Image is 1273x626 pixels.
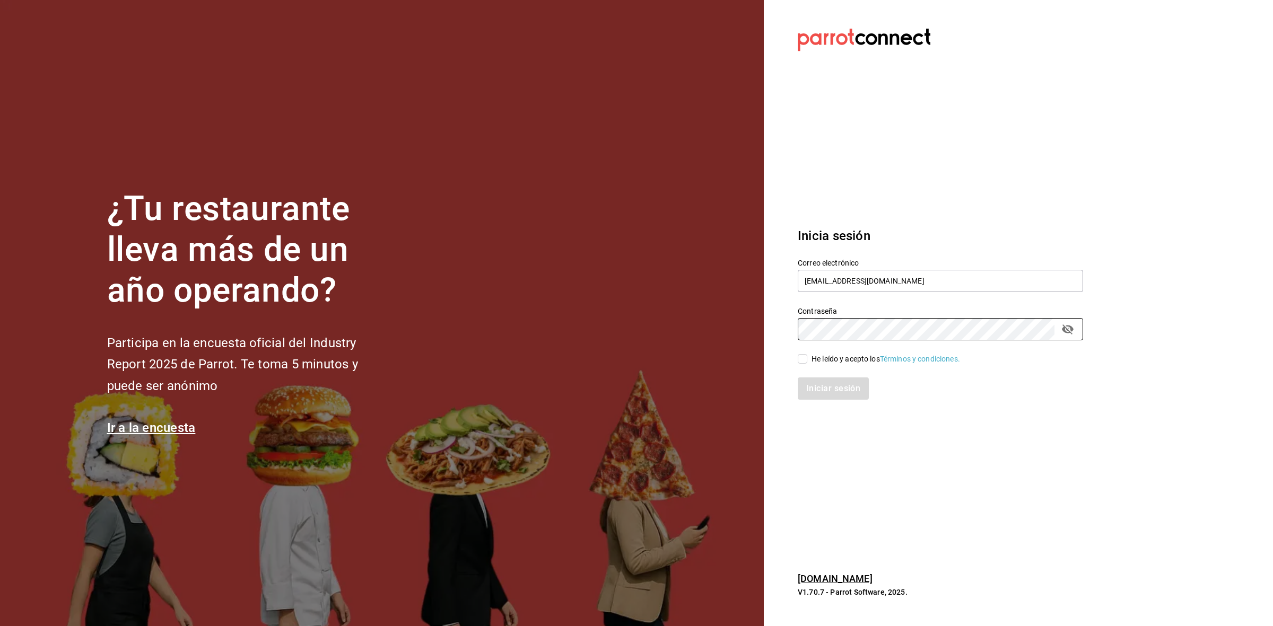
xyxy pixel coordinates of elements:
[798,259,1083,267] label: Correo electrónico
[798,587,1083,597] p: V1.70.7 - Parrot Software, 2025.
[798,307,1083,315] label: Contraseña
[107,420,196,435] a: Ir a la encuesta
[880,355,960,363] a: Términos y condiciones.
[798,270,1083,292] input: Ingresa tu correo electrónico
[798,226,1083,245] h3: Inicia sesión
[1059,320,1077,338] button: passwordField
[107,332,394,397] h2: Participa en la encuesta oficial del Industry Report 2025 de Parrot. Te toma 5 minutos y puede se...
[107,189,394,311] h1: ¿Tu restaurante lleva más de un año operando?
[812,354,960,365] div: He leído y acepto los
[798,573,873,584] a: [DOMAIN_NAME]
